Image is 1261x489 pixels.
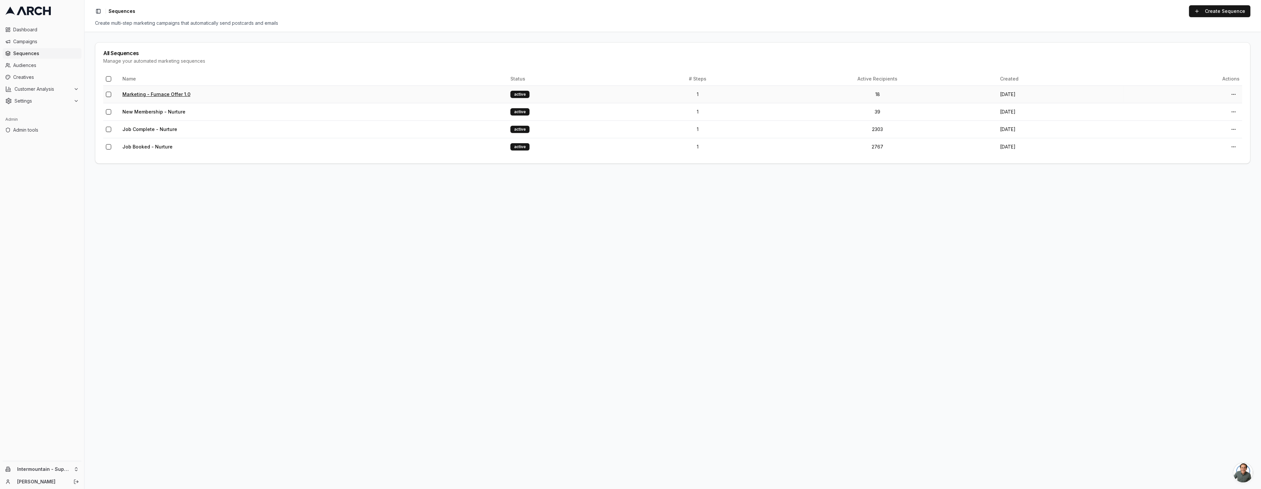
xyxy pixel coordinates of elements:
span: Intermountain - Superior Water & Air [17,466,71,472]
a: Campaigns [3,36,81,47]
div: active [510,108,530,115]
th: Created [997,72,1123,85]
button: Customer Analysis [3,84,81,94]
button: Intermountain - Superior Water & Air [3,464,81,474]
span: Dashboard [13,26,79,33]
td: [DATE] [997,120,1123,138]
td: [DATE] [997,85,1123,103]
div: active [510,143,530,150]
button: Settings [3,96,81,106]
a: Audiences [3,60,81,71]
div: Manage your automated marketing sequences [103,58,1242,64]
div: active [510,126,530,133]
td: 18 [758,85,997,103]
div: All Sequences [103,50,1242,56]
td: 1 [637,85,758,103]
a: Marketing - Furnace Offer 1.0 [122,91,190,97]
a: Dashboard [3,24,81,35]
span: Customer Analysis [15,86,71,92]
span: Sequences [13,50,79,57]
th: # Steps [637,72,758,85]
a: Job Booked - Nurture [122,144,173,149]
a: New Membership - Nurture [122,109,185,114]
a: Sequences [3,48,81,59]
th: Actions [1123,72,1242,85]
th: Name [120,72,508,85]
a: Creatives [3,72,81,82]
td: 1 [637,120,758,138]
span: Settings [15,98,71,104]
div: active [510,91,530,98]
div: Create multi-step marketing campaigns that automatically send postcards and emails [95,20,1250,26]
a: Admin tools [3,125,81,135]
span: Sequences [109,8,135,15]
td: [DATE] [997,103,1123,120]
a: Job Complete - Nurture [122,126,177,132]
td: 39 [758,103,997,120]
span: Creatives [13,74,79,81]
td: 1 [637,103,758,120]
span: Admin tools [13,127,79,133]
button: Log out [72,477,81,486]
span: Audiences [13,62,79,69]
td: 2767 [758,138,997,155]
a: [PERSON_NAME] [17,478,66,485]
span: Campaigns [13,38,79,45]
th: Status [508,72,637,85]
td: 1 [637,138,758,155]
div: Open chat [1233,463,1253,482]
a: Create Sequence [1189,5,1250,17]
td: [DATE] [997,138,1123,155]
td: 2303 [758,120,997,138]
div: Admin [3,114,81,125]
nav: breadcrumb [109,8,135,15]
th: Active Recipients [758,72,997,85]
